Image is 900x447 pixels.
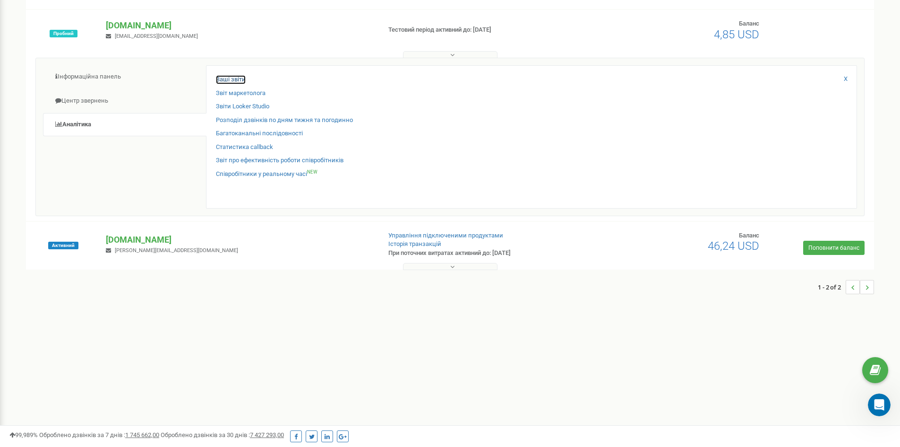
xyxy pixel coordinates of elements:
[43,65,206,88] a: Інформаційна панель
[388,26,585,35] p: Тестовий період активний до: [DATE]
[216,143,273,152] a: Статистика callback
[115,247,238,254] span: [PERSON_NAME][EMAIL_ADDRESS][DOMAIN_NAME]
[818,271,874,304] nav: ...
[125,431,159,438] u: 1 745 662,00
[43,89,206,113] a: Центр звернень
[43,113,206,136] a: Аналiтика
[216,89,266,98] a: Звіт маркетолога
[48,242,78,249] span: Активний
[388,249,585,258] p: При поточних витратах активний до: [DATE]
[803,241,865,255] a: Поповнити баланс
[708,239,759,253] span: 46,24 USD
[307,169,317,175] sup: NEW
[250,431,284,438] u: 7 427 293,00
[106,234,373,246] p: [DOMAIN_NAME]
[216,129,303,138] a: Багатоканальні послідовності
[39,431,159,438] span: Оброблено дзвінків за 7 днів :
[388,232,503,239] a: Управління підключеними продуктами
[388,240,441,247] a: Історія транзакцій
[844,75,848,84] a: X
[106,19,373,32] p: [DOMAIN_NAME]
[115,33,198,39] span: [EMAIL_ADDRESS][DOMAIN_NAME]
[216,116,353,125] a: Розподіл дзвінків по дням тижня та погодинно
[216,170,317,179] a: Співробітники у реальному часіNEW
[714,28,759,41] span: 4,85 USD
[739,20,759,27] span: Баланс
[216,75,246,84] a: Ваші звіти
[818,280,846,294] span: 1 - 2 of 2
[161,431,284,438] span: Оброблено дзвінків за 30 днів :
[739,232,759,239] span: Баланс
[50,30,77,37] span: Пробний
[9,431,38,438] span: 99,989%
[216,156,343,165] a: Звіт про ефективність роботи співробітників
[216,102,269,111] a: Звіти Looker Studio
[868,394,891,416] iframe: Intercom live chat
